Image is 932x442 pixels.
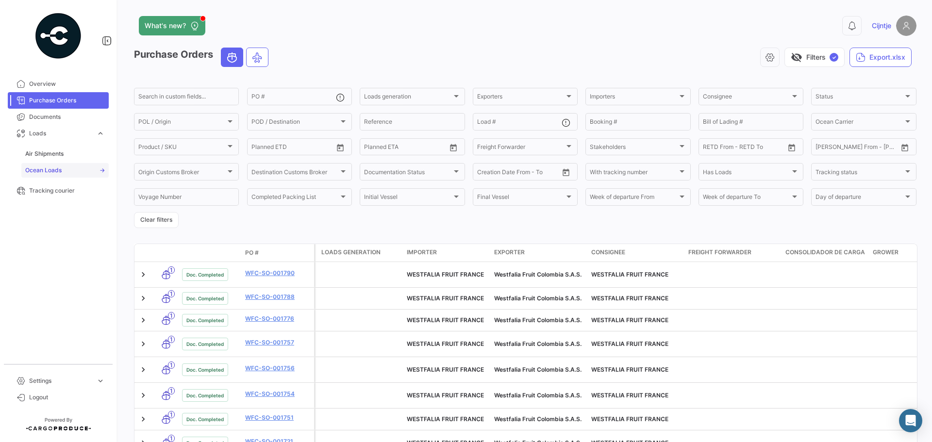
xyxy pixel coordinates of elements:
span: POL / Origin [138,120,226,127]
span: Westfalia Fruit Colombia S.A.S. [494,316,582,324]
button: What's new? [139,16,205,35]
span: Doc. Completed [186,271,224,278]
a: Documents [8,109,109,125]
a: WFC-SO-001776 [245,314,310,323]
img: powered-by.png [34,12,83,60]
span: WESTFALIA FRUIT FRANCE [591,271,668,278]
span: POD / Destination [251,120,339,127]
span: Completed Packing List [251,195,339,202]
span: Has Loads [703,170,790,177]
datatable-header-cell: Consignee [587,244,684,262]
span: Documentation Status [364,170,451,177]
datatable-header-cell: Exporter [490,244,587,262]
span: Week of departure From [590,195,677,202]
datatable-header-cell: Consolidador de Carga [782,244,869,262]
button: visibility_offFilters✓ [784,48,845,67]
span: WESTFALIA FRUIT FRANCE [407,340,484,347]
span: Doc. Completed [186,316,224,324]
a: WFC-SO-001754 [245,390,310,398]
span: Final Vessel [477,195,565,202]
datatable-header-cell: Freight Forwarder [684,244,782,262]
span: WESTFALIA FRUIT FRANCE [407,415,484,423]
span: Loads generation [321,248,381,257]
span: Day of departure [815,195,903,202]
input: To [836,145,875,152]
span: WESTFALIA FRUIT FRANCE [407,316,484,324]
span: Initial Vessel [364,195,451,202]
a: Purchase Orders [8,92,109,109]
a: Expand/Collapse Row [138,315,148,325]
input: From [703,145,716,152]
a: WFC-SO-001790 [245,269,310,278]
input: To [384,145,423,152]
datatable-header-cell: PO # [241,245,314,261]
a: Overview [8,76,109,92]
a: Air Shipments [21,147,109,161]
span: What's new? [145,21,186,31]
span: Stakeholders [590,145,677,152]
span: Importer [407,248,437,257]
span: Doc. Completed [186,415,224,423]
span: 1 [168,336,175,343]
span: WESTFALIA FRUIT FRANCE [407,392,484,399]
span: Status [815,95,903,101]
button: Open calendar [784,140,799,155]
span: Loads [29,129,92,138]
span: PO # [245,248,259,257]
span: Destination Customs Broker [251,170,339,177]
button: Air [247,48,268,66]
span: WESTFALIA FRUIT FRANCE [407,295,484,302]
span: Importers [590,95,677,101]
span: WESTFALIA FRUIT FRANCE [591,340,668,347]
span: Westfalia Fruit Colombia S.A.S. [494,340,582,347]
span: expand_more [96,129,105,138]
a: Expand/Collapse Row [138,391,148,400]
a: WFC-SO-001756 [245,364,310,373]
span: Loads generation [364,95,451,101]
input: From [477,170,491,177]
span: Westfalia Fruit Colombia S.A.S. [494,366,582,373]
a: Expand/Collapse Row [138,365,148,375]
span: Ocean Loads [25,166,62,175]
input: To [723,145,762,152]
span: Documents [29,113,105,121]
span: Week of departure To [703,195,790,202]
span: 1 [168,290,175,297]
a: WFC-SO-001788 [245,293,310,301]
span: 1 [168,411,175,418]
span: Air Shipments [25,149,64,158]
a: Expand/Collapse Row [138,270,148,279]
span: WESTFALIA FRUIT FRANCE [591,366,668,373]
span: 1 [168,266,175,274]
span: WESTFALIA FRUIT FRANCE [591,295,668,302]
span: 1 [168,312,175,319]
button: Ocean [221,48,243,66]
button: Open calendar [446,140,461,155]
span: Origin Customs Broker [138,170,226,177]
span: Settings [29,377,92,385]
a: Expand/Collapse Row [138,294,148,303]
a: Expand/Collapse Row [138,414,148,424]
datatable-header-cell: Transport mode [154,249,178,257]
span: WESTFALIA FRUIT FRANCE [591,316,668,324]
h3: Purchase Orders [134,48,271,67]
div: Abrir Intercom Messenger [899,409,922,432]
input: From [815,145,829,152]
span: Tracking status [815,170,903,177]
span: WESTFALIA FRUIT FRANCE [407,271,484,278]
span: Freight Forwarder [688,248,751,257]
span: Exporter [494,248,525,257]
button: Clear filters [134,212,179,228]
span: Cijntje [872,21,891,31]
a: WFC-SO-001757 [245,338,310,347]
a: WFC-SO-001751 [245,413,310,422]
span: 1 [168,361,175,369]
datatable-header-cell: Importer [403,244,490,262]
datatable-header-cell: Doc. Status [178,249,241,257]
span: Westfalia Fruit Colombia S.A.S. [494,271,582,278]
span: Tracking courier [29,186,105,195]
span: With tracking number [590,170,677,177]
span: WESTFALIA FRUIT FRANCE [407,366,484,373]
span: visibility_off [791,51,802,63]
button: Open calendar [898,140,912,155]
